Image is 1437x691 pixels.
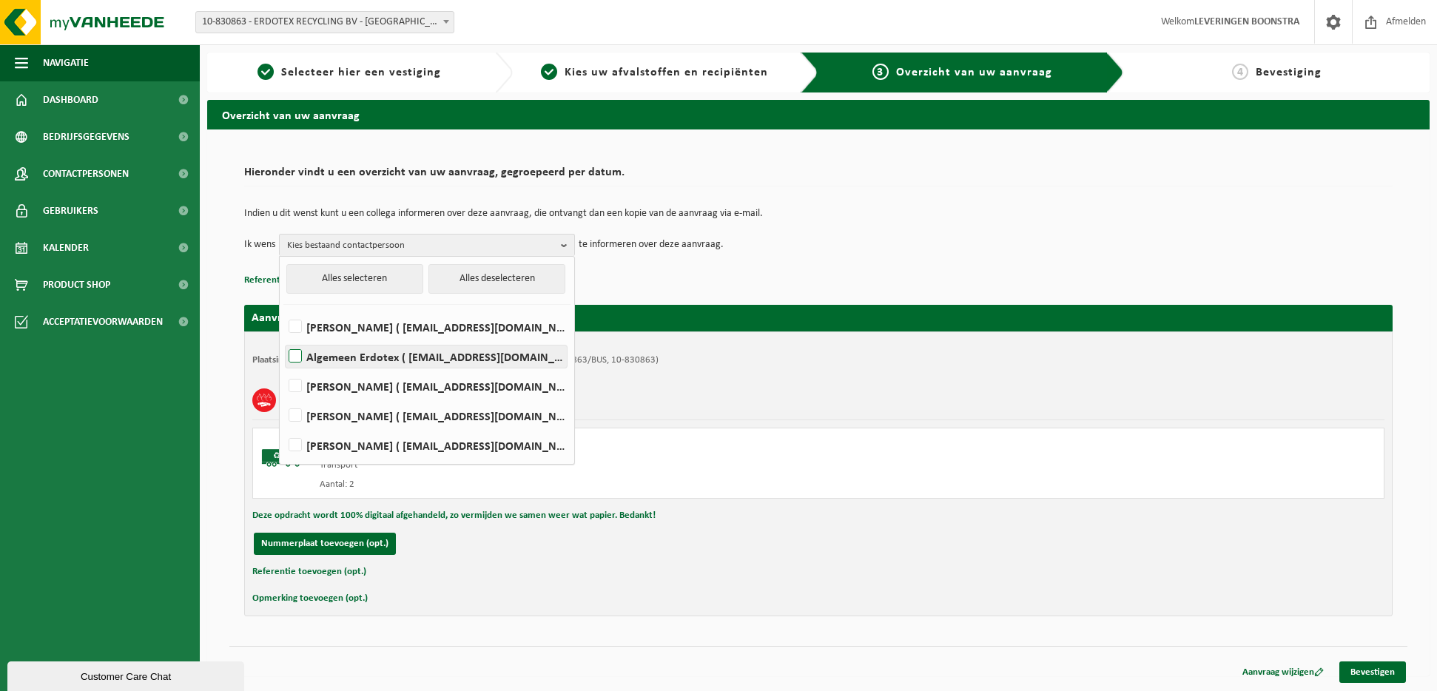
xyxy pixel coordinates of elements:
[254,533,396,555] button: Nummerplaat toevoegen (opt.)
[872,64,889,80] span: 3
[252,562,366,582] button: Referentie toevoegen (opt.)
[43,44,89,81] span: Navigatie
[286,434,567,456] label: [PERSON_NAME] ( [EMAIL_ADDRESS][DOMAIN_NAME] )
[286,345,567,368] label: Algemeen Erdotex ( [EMAIL_ADDRESS][DOMAIN_NAME] )
[196,12,454,33] span: 10-830863 - ERDOTEX RECYCLING BV - Ridderkerk
[320,459,878,471] div: Transport
[896,67,1052,78] span: Overzicht van uw aanvraag
[1339,661,1406,683] a: Bevestigen
[286,264,423,294] button: Alles selecteren
[287,235,555,257] span: Kies bestaand contactpersoon
[1256,67,1322,78] span: Bevestiging
[252,589,368,608] button: Opmerking toevoegen (opt.)
[579,234,724,256] p: te informeren over deze aanvraag.
[281,67,441,78] span: Selecteer hier een vestiging
[520,64,789,81] a: 2Kies uw afvalstoffen en recipiënten
[286,316,567,338] label: [PERSON_NAME] ( [EMAIL_ADDRESS][DOMAIN_NAME] )
[195,11,454,33] span: 10-830863 - ERDOTEX RECYCLING BV - Ridderkerk
[43,229,89,266] span: Kalender
[215,64,483,81] a: 1Selecteer hier een vestiging
[244,209,1393,219] p: Indien u dit wenst kunt u een collega informeren over deze aanvraag, die ontvangt dan een kopie v...
[252,312,363,324] strong: Aanvraag voor [DATE]
[252,506,656,525] button: Deze opdracht wordt 100% digitaal afgehandeld, zo vermijden we samen weer wat papier. Bedankt!
[258,64,274,80] span: 1
[286,405,567,427] label: [PERSON_NAME] ( [EMAIL_ADDRESS][DOMAIN_NAME] )
[244,166,1393,186] h2: Hieronder vindt u een overzicht van uw aanvraag, gegroepeerd per datum.
[1231,661,1335,683] a: Aanvraag wijzigen
[244,271,358,290] button: Referentie toevoegen (opt.)
[541,64,557,80] span: 2
[43,192,98,229] span: Gebruikers
[565,67,768,78] span: Kies uw afvalstoffen en recipiënten
[279,234,575,256] button: Kies bestaand contactpersoon
[43,303,163,340] span: Acceptatievoorwaarden
[320,479,878,491] div: Aantal: 2
[7,658,247,691] iframe: chat widget
[43,81,98,118] span: Dashboard
[252,355,317,365] strong: Plaatsingsadres:
[428,264,565,294] button: Alles deselecteren
[286,375,567,397] label: [PERSON_NAME] ( [EMAIL_ADDRESS][DOMAIN_NAME] )
[1232,64,1248,80] span: 4
[43,118,129,155] span: Bedrijfsgegevens
[1194,16,1299,27] strong: LEVERINGEN BOONSTRA
[244,234,275,256] p: Ik wens
[207,100,1430,129] h2: Overzicht van uw aanvraag
[43,155,129,192] span: Contactpersonen
[260,436,305,480] img: BL-SO-LV.png
[43,266,110,303] span: Product Shop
